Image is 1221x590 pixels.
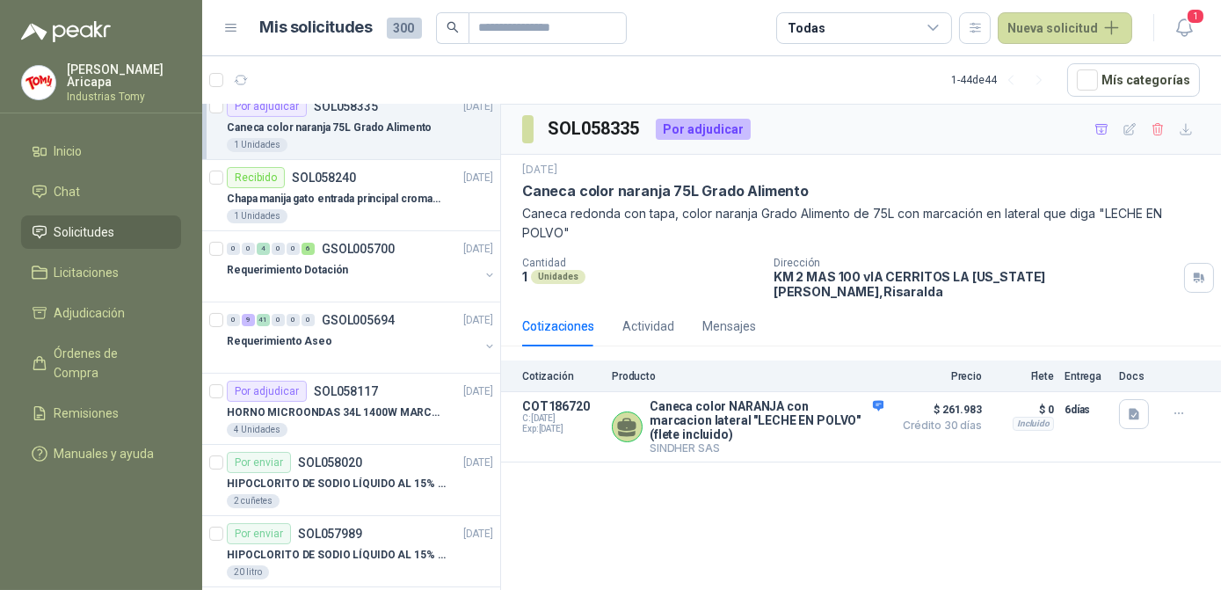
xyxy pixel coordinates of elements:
img: Company Logo [22,66,55,99]
span: 300 [387,18,422,39]
div: Incluido [1013,417,1054,431]
span: Órdenes de Compra [55,344,164,382]
p: SINDHER SAS [650,441,883,455]
a: Adjudicación [21,296,181,330]
p: KM 2 MAS 100 vIA CERRITOS LA [US_STATE] [PERSON_NAME] , Risaralda [774,269,1177,299]
p: SOL058020 [298,456,362,469]
p: 1 [522,269,527,284]
a: Órdenes de Compra [21,337,181,390]
div: 2 cuñetes [227,494,280,508]
p: [DATE] [463,383,493,400]
button: Mís categorías [1067,63,1200,97]
p: Requerimiento Dotación [227,262,348,279]
a: Por enviarSOL057989[DATE] HIPOCLORITO DE SODIO LÍQUIDO AL 15% CONT NETO 20L20 litro [202,516,500,587]
p: Producto [612,370,883,382]
p: Docs [1119,370,1154,382]
div: 4 Unidades [227,423,287,437]
div: 0 [272,243,285,255]
a: Remisiones [21,397,181,430]
p: [PERSON_NAME] Aricapa [67,63,181,88]
div: 0 [287,243,300,255]
p: Caneca color naranja 75L Grado Alimento [227,120,432,136]
span: Manuales y ayuda [55,444,155,463]
p: 6 días [1065,399,1108,420]
span: $ 261.983 [894,399,982,420]
p: Requerimiento Aseo [227,333,332,350]
a: RecibidoSOL058240[DATE] Chapa manija gato entrada principal cromado mate llave de seguridad1 Unid... [202,160,500,231]
p: [DATE] [463,170,493,186]
div: Actividad [622,317,674,336]
a: 0 0 4 0 0 6 GSOL005700[DATE] Requerimiento Dotación [227,238,497,295]
p: COT186720 [522,399,601,413]
p: GSOL005700 [322,243,395,255]
div: 4 [257,243,270,255]
a: Por enviarSOL058020[DATE] HIPOCLORITO DE SODIO LÍQUIDO AL 15% CONT NETO 20L2 cuñetes [202,445,500,516]
div: Por adjudicar [227,381,307,402]
p: HIPOCLORITO DE SODIO LÍQUIDO AL 15% CONT NETO 20L [227,547,446,564]
p: SOL058335 [314,100,378,113]
a: 0 9 41 0 0 0 GSOL005694[DATE] Requerimiento Aseo [227,310,497,366]
span: Crédito 30 días [894,420,982,431]
a: Por adjudicarSOL058335[DATE] Caneca color naranja 75L Grado Alimento1 Unidades [202,89,500,160]
div: 0 [302,314,315,326]
div: 1 - 44 de 44 [951,66,1053,94]
button: 1 [1168,12,1200,44]
h1: Mis solicitudes [260,15,373,40]
span: Adjudicación [55,303,126,323]
p: Cantidad [522,257,759,269]
div: 20 litro [227,565,269,579]
span: Remisiones [55,404,120,423]
span: Exp: [DATE] [522,424,601,434]
p: Flete [992,370,1054,382]
a: Por adjudicarSOL058117[DATE] HORNO MICROONDAS 34L 1400W MARCA TORNADO.4 Unidades [202,374,500,445]
div: Unidades [531,270,585,284]
p: [DATE] [522,162,557,178]
div: Por adjudicar [656,119,751,140]
div: 0 [227,314,240,326]
p: [DATE] [463,241,493,258]
button: Nueva solicitud [998,12,1132,44]
img: Logo peakr [21,21,111,42]
div: Todas [788,18,825,38]
div: 9 [242,314,255,326]
p: SOL058117 [314,385,378,397]
span: search [447,21,459,33]
div: Mensajes [702,317,756,336]
h3: SOL058335 [548,115,642,142]
a: Licitaciones [21,256,181,289]
p: Industrias Tomy [67,91,181,102]
a: Manuales y ayuda [21,437,181,470]
div: Por enviar [227,523,291,544]
p: Caneca redonda con tapa, color naranja Grado Alimento de 75L con marcación en lateral que diga "L... [522,204,1200,243]
p: SOL057989 [298,528,362,540]
p: GSOL005694 [322,314,395,326]
p: Cotización [522,370,601,382]
p: [DATE] [463,526,493,543]
p: HORNO MICROONDAS 34L 1400W MARCA TORNADO. [227,404,446,421]
span: Solicitudes [55,222,115,242]
span: C: [DATE] [522,413,601,424]
p: [DATE] [463,312,493,329]
div: Cotizaciones [522,317,594,336]
div: 0 [272,314,285,326]
p: $ 0 [992,399,1054,420]
span: Chat [55,182,81,201]
div: 0 [227,243,240,255]
p: Caneca color NARANJA con marcacion lateral "LECHE EN POLVO" (flete incluido) [650,399,883,441]
div: Por enviar [227,452,291,473]
div: 6 [302,243,315,255]
a: Inicio [21,135,181,168]
div: 41 [257,314,270,326]
span: Inicio [55,142,83,161]
p: [DATE] [463,98,493,115]
div: 0 [287,314,300,326]
div: Por adjudicar [227,96,307,117]
p: SOL058240 [292,171,356,184]
p: Dirección [774,257,1177,269]
div: 1 Unidades [227,209,287,223]
span: 1 [1186,8,1205,25]
p: Entrega [1065,370,1108,382]
a: Solicitudes [21,215,181,249]
p: Precio [894,370,982,382]
span: Licitaciones [55,263,120,282]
